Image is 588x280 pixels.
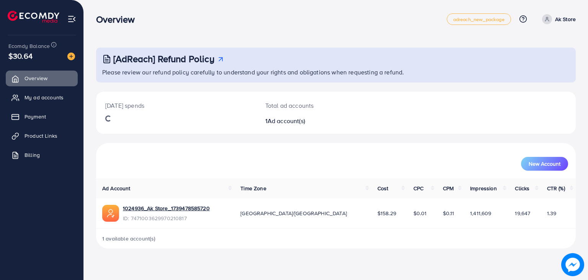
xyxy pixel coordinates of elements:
[67,53,75,60] img: image
[547,184,565,192] span: CTR (%)
[377,184,389,192] span: Cost
[443,209,454,217] span: $0.11
[102,205,119,222] img: ic-ads-acc.e4c84228.svg
[521,157,568,171] button: New Account
[123,204,210,212] a: 1024936_Ak Store_1739478585720
[555,15,576,24] p: Ak Store
[6,90,78,105] a: My ad accounts
[240,184,266,192] span: Time Zone
[102,68,571,77] p: Please review our refund policy carefully to understand your rights and obligations when requesti...
[105,101,247,110] p: [DATE] spends
[539,14,576,24] a: Ak Store
[24,94,64,101] span: My ad accounts
[24,132,57,140] span: Product Links
[8,50,33,61] span: $30.64
[67,15,76,23] img: menu
[8,11,59,23] img: logo
[515,184,529,192] span: Clicks
[6,109,78,124] a: Payment
[24,74,47,82] span: Overview
[515,209,530,217] span: 19,647
[265,117,367,125] h2: 1
[377,209,396,217] span: $158.29
[6,128,78,143] a: Product Links
[8,42,50,50] span: Ecomdy Balance
[443,184,454,192] span: CPM
[24,151,40,159] span: Billing
[96,14,141,25] h3: Overview
[470,209,491,217] span: 1,411,609
[413,209,427,217] span: $0.01
[268,117,305,125] span: Ad account(s)
[470,184,497,192] span: Impression
[265,101,367,110] p: Total ad accounts
[529,161,560,166] span: New Account
[547,209,557,217] span: 1.39
[123,214,210,222] span: ID: 7471003629970210817
[6,71,78,86] a: Overview
[102,235,156,242] span: 1 available account(s)
[102,184,131,192] span: Ad Account
[447,13,511,25] a: adreach_new_package
[453,17,505,22] span: adreach_new_package
[413,184,423,192] span: CPC
[113,53,214,64] h3: [AdReach] Refund Policy
[561,253,584,276] img: image
[24,113,46,120] span: Payment
[240,209,347,217] span: [GEOGRAPHIC_DATA]/[GEOGRAPHIC_DATA]
[6,147,78,163] a: Billing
